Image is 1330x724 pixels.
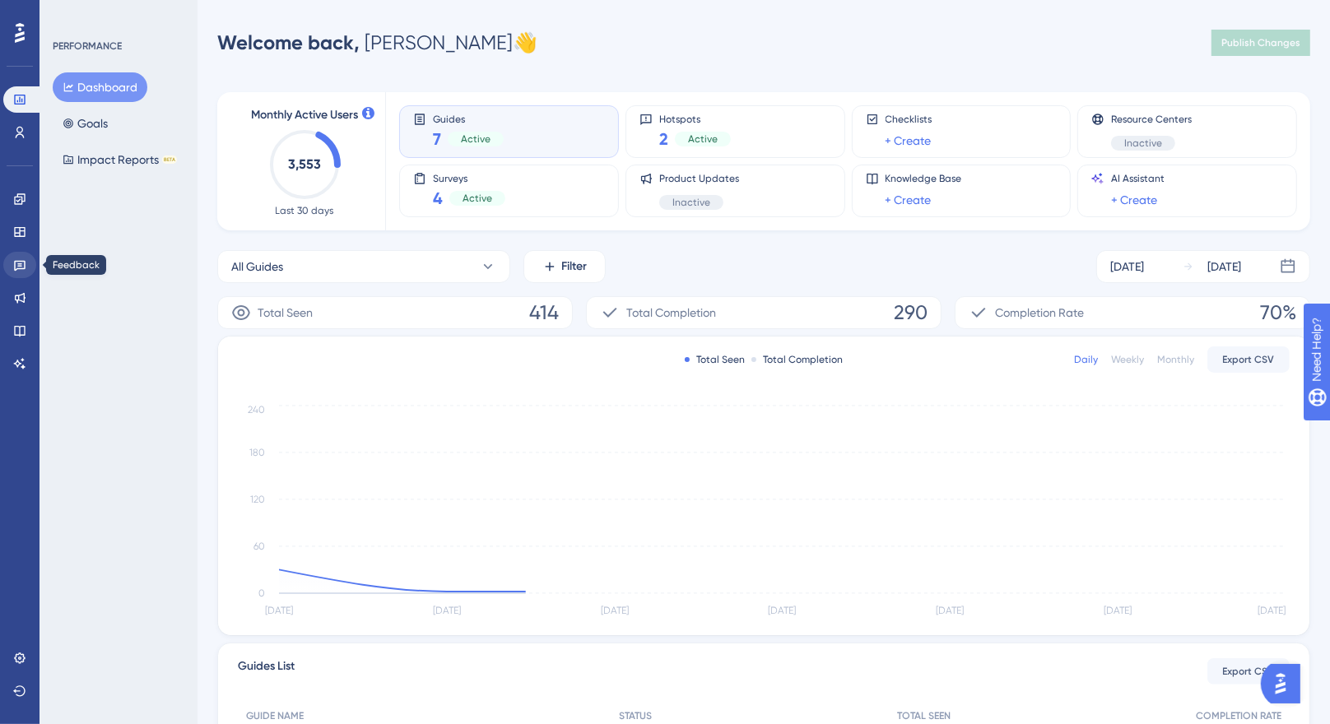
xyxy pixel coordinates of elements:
button: Impact ReportsBETA [53,145,187,174]
span: Monthly Active Users [251,105,358,125]
tspan: 60 [253,541,265,552]
button: Goals [53,109,118,138]
span: Product Updates [659,172,739,185]
tspan: 0 [258,587,265,599]
div: Total Seen [685,353,745,366]
span: Hotspots [659,113,731,124]
span: STATUS [619,709,652,722]
span: 70% [1260,299,1296,326]
span: Total Seen [258,303,313,323]
tspan: [DATE] [769,606,797,617]
tspan: [DATE] [1104,606,1132,617]
div: Daily [1074,353,1098,366]
div: PERFORMANCE [53,39,122,53]
span: Surveys [433,172,505,183]
span: Resource Centers [1111,113,1192,126]
span: Welcome back, [217,30,360,54]
button: Export CSV [1207,346,1290,373]
span: Completion Rate [995,303,1084,323]
span: 7 [433,128,441,151]
span: Knowledge Base [886,172,962,185]
tspan: [DATE] [1258,606,1286,617]
span: All Guides [231,257,283,276]
span: COMPLETION RATE [1196,709,1281,722]
span: 2 [659,128,668,151]
span: TOTAL SEEN [897,709,951,722]
button: Export CSV [1207,658,1290,685]
span: Filter [562,257,588,276]
span: Last 30 days [276,204,334,217]
span: Total Completion [626,303,716,323]
div: [PERSON_NAME] 👋 [217,30,537,56]
span: 4 [433,187,443,210]
span: Inactive [672,196,710,209]
iframe: UserGuiding AI Assistant Launcher [1261,659,1310,708]
div: Weekly [1111,353,1144,366]
div: [DATE] [1110,257,1144,276]
span: Inactive [1124,137,1162,150]
tspan: [DATE] [433,606,461,617]
button: Dashboard [53,72,147,102]
div: Total Completion [751,353,843,366]
tspan: 180 [249,447,265,458]
span: Active [463,192,492,205]
tspan: [DATE] [936,606,964,617]
button: All Guides [217,250,510,283]
span: Export CSV [1223,353,1275,366]
span: AI Assistant [1111,172,1165,185]
span: Need Help? [39,4,103,24]
button: Publish Changes [1211,30,1310,56]
tspan: [DATE] [601,606,629,617]
div: Monthly [1157,353,1194,366]
span: Export CSV [1223,665,1275,678]
span: 290 [894,299,928,326]
tspan: [DATE] [265,606,293,617]
a: + Create [1111,190,1157,210]
span: Active [688,132,718,146]
span: Active [461,132,491,146]
span: Publish Changes [1221,36,1300,49]
div: BETA [162,155,177,164]
tspan: 120 [250,494,265,505]
div: [DATE] [1207,257,1241,276]
span: 414 [529,299,559,326]
span: GUIDE NAME [246,709,304,722]
span: Guides [433,113,504,124]
text: 3,553 [288,156,321,172]
span: Guides List [238,657,295,686]
span: Checklists [886,113,932,126]
button: Filter [523,250,606,283]
a: + Create [886,131,932,151]
a: + Create [886,190,932,210]
tspan: 240 [248,404,265,415]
